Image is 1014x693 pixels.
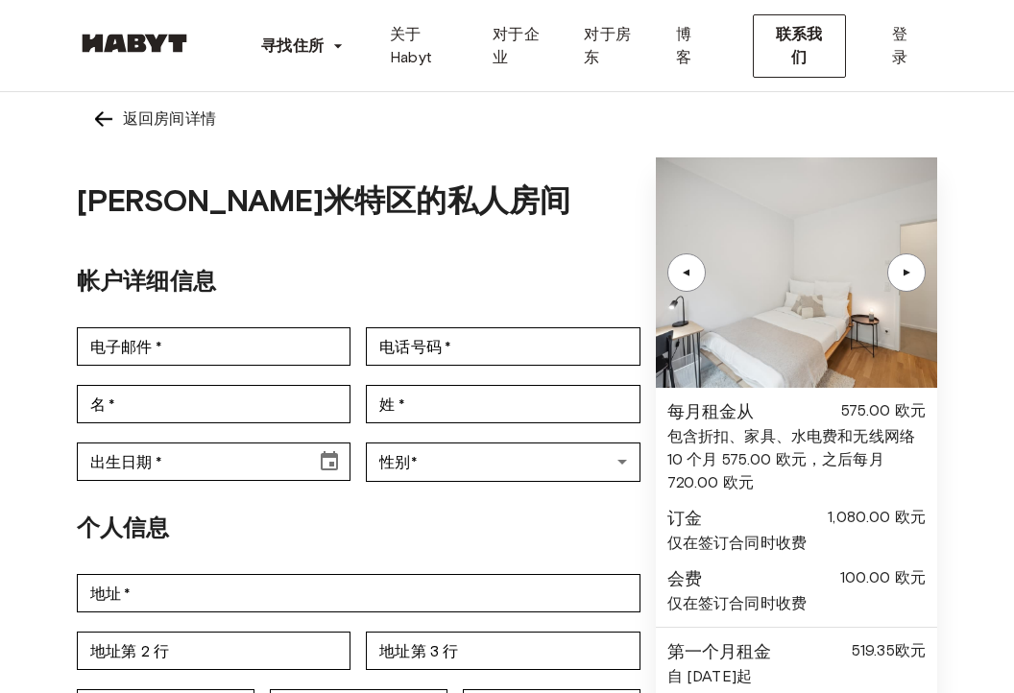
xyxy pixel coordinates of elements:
a: 登录 [877,15,937,77]
font: ▲ [901,267,915,278]
font: 个人信息 [77,514,170,541]
img: 向左箭头 [92,108,115,131]
img: 哈比特 [77,34,192,53]
font: 自 [DATE]起 [667,667,752,685]
img: 房间图片 [656,157,937,388]
font: 每月租金从 [667,401,755,422]
font: 博客 [676,25,691,66]
font: 10 个月 575.00 欧元，之后每月 720.00 欧元 [667,450,884,491]
a: 向左箭头返回房间详情 [77,92,937,146]
a: 对于房东 [568,15,661,77]
a: 关于Habyt [374,15,477,77]
font: 仅在签订合同时收费 [667,534,807,552]
button: 选择日期 [310,442,349,481]
font: 1,080.00 欧元 [828,508,926,526]
font: 关于Habyt [390,25,433,66]
font: 联系我们 [776,25,823,66]
font: [PERSON_NAME]米特区的私人房间 [77,181,570,219]
a: 博客 [661,15,722,77]
font: 帐户详细信息 [77,267,216,295]
font: 返回房间详情 [123,109,216,128]
font: 519.35欧元 [852,641,926,659]
font: 575.00 欧元 [841,401,926,419]
font: 100.00 欧元 [840,568,926,586]
font: 第一个月租金 [667,641,772,662]
font: 对于企业 [493,25,540,66]
font: ▲ [678,267,692,278]
button: 联系我们 [753,14,846,78]
font: 会费 [667,568,702,589]
a: 对于企业 [477,15,569,77]
font: 包含折扣、家具、水电费和无线网络 [667,427,915,445]
font: 登录 [892,25,907,66]
font: 仅在签订合同时收费 [667,594,807,612]
button: 寻找住所 [246,27,359,65]
font: 寻找住所 [261,36,325,55]
font: 对于房东 [584,25,631,66]
font: 订金 [667,508,702,529]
